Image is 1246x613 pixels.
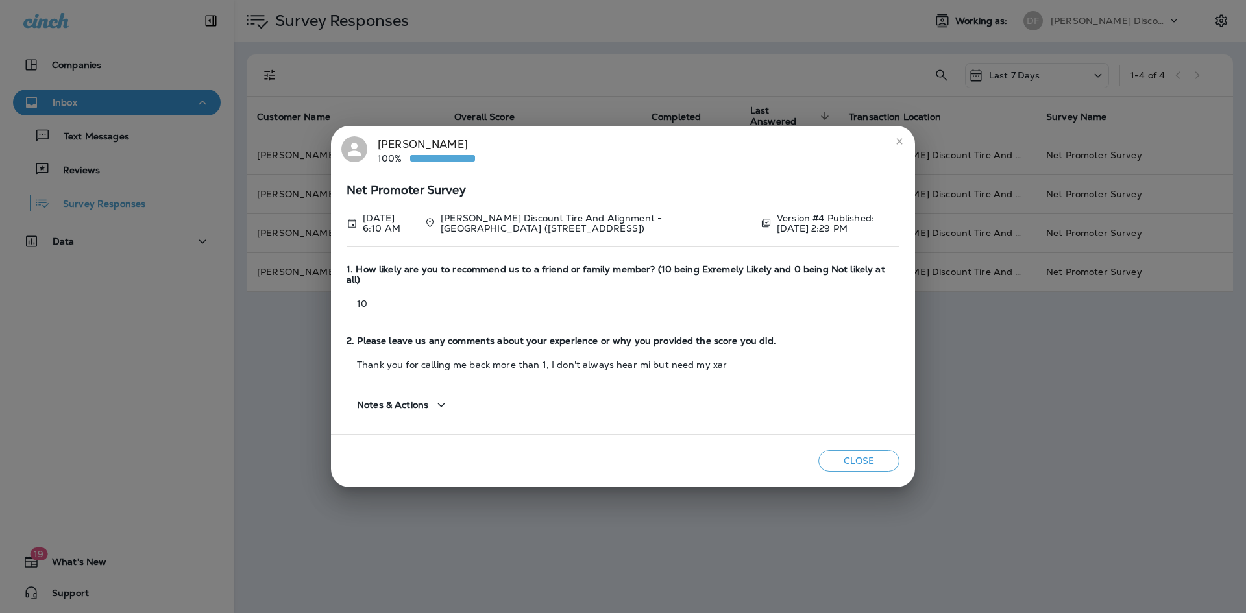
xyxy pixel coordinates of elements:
span: 1. How likely are you to recommend us to a friend or family member? (10 being Exremely Likely and... [347,264,899,286]
p: Thank you for calling me back more than 1, I don't always hear mi but need my xar [347,359,899,370]
div: [PERSON_NAME] [378,136,475,163]
p: [PERSON_NAME] Discount Tire And Alignment - [GEOGRAPHIC_DATA] ([STREET_ADDRESS]) [441,213,750,234]
span: Notes & Actions [357,400,428,411]
button: Close [818,450,899,472]
span: 2. Please leave us any comments about your experience or why you provided the score you did. [347,335,899,346]
button: close [889,131,910,152]
p: 10 [347,298,899,309]
button: Notes & Actions [347,387,459,424]
span: Net Promoter Survey [347,185,899,196]
p: Version #4 Published: [DATE] 2:29 PM [777,213,899,234]
p: Sep 8, 2025 6:10 AM [363,213,414,234]
p: 100% [378,153,410,163]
